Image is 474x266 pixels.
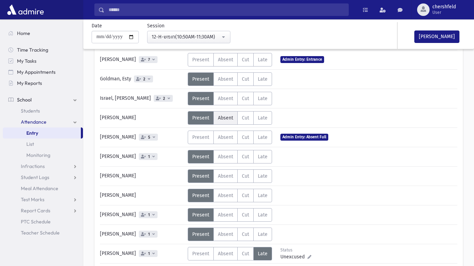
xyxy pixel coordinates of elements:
[192,115,209,121] span: Present
[3,205,83,216] a: Report Cards
[3,94,83,105] a: School
[192,96,209,101] span: Present
[21,174,49,180] span: Student Logs
[3,66,83,78] a: My Appointments
[6,3,45,17] img: AdmirePro
[21,207,50,214] span: Report Cards
[258,231,268,237] span: Late
[92,22,102,29] label: Date
[21,196,44,203] span: Test Marks
[3,55,83,66] a: My Tasks
[218,134,233,140] span: Absent
[218,154,233,160] span: Absent
[96,92,188,105] div: Israel, [PERSON_NAME]
[17,47,48,53] span: Time Tracking
[192,212,209,218] span: Present
[17,58,36,64] span: My Tasks
[192,76,209,82] span: Present
[258,212,268,218] span: Late
[17,97,32,103] span: School
[188,53,272,66] div: AttTypes
[96,247,188,260] div: [PERSON_NAME]
[258,193,268,198] span: Late
[414,30,459,43] button: [PERSON_NAME]
[21,185,58,192] span: Meal Attendance
[188,92,272,105] div: AttTypes
[3,150,83,161] a: Monitoring
[26,130,38,136] span: Entry
[242,154,249,160] span: Cut
[192,231,209,237] span: Present
[96,131,188,144] div: [PERSON_NAME]
[147,57,151,62] span: 7
[258,57,268,63] span: Late
[17,30,30,36] span: Home
[3,127,81,139] a: Entry
[192,154,209,160] span: Present
[188,228,272,241] div: AttTypes
[242,57,249,63] span: Cut
[21,108,40,114] span: Students
[17,69,56,75] span: My Appointments
[3,227,83,238] a: Teacher Schedule
[3,216,83,227] a: PTC Schedule
[3,44,83,55] a: Time Tracking
[188,150,272,163] div: AttTypes
[258,115,268,121] span: Late
[147,135,152,140] span: 5
[192,134,209,140] span: Present
[3,116,83,127] a: Attendance
[21,230,60,236] span: Teacher Schedule
[242,115,249,121] span: Cut
[218,212,233,218] span: Absent
[147,154,151,159] span: 1
[17,80,42,86] span: My Reports
[432,4,456,10] span: chershfeld
[21,163,45,169] span: Infractions
[218,173,233,179] span: Absent
[258,134,268,140] span: Late
[3,172,83,183] a: Student Logs
[152,33,220,41] div: 12-H-חומש(10:50AM-11:30AM)
[218,76,233,82] span: Absent
[188,72,272,86] div: AttTypes
[188,111,272,125] div: AttTypes
[242,231,249,237] span: Cut
[218,115,233,121] span: Absent
[192,173,209,179] span: Present
[258,76,268,82] span: Late
[242,212,249,218] span: Cut
[96,72,188,86] div: Goldman, Esty
[3,194,83,205] a: Test Marks
[192,57,209,63] span: Present
[242,173,249,179] span: Cut
[3,183,83,194] a: Meal Attendance
[218,231,233,237] span: Absent
[96,208,188,222] div: [PERSON_NAME]
[258,96,268,101] span: Late
[3,161,83,172] a: Infractions
[242,76,249,82] span: Cut
[258,154,268,160] span: Late
[26,152,50,158] span: Monitoring
[188,247,272,260] div: AttTypes
[258,173,268,179] span: Late
[147,213,151,217] span: 1
[96,169,188,183] div: [PERSON_NAME]
[280,56,324,63] span: Admin Entry: Entrance
[192,193,209,198] span: Present
[188,208,272,222] div: AttTypes
[188,131,272,144] div: AttTypes
[96,228,188,241] div: [PERSON_NAME]
[26,141,34,147] span: List
[142,77,147,81] span: 2
[96,53,188,66] div: [PERSON_NAME]
[147,22,164,29] label: Session
[242,193,249,198] span: Cut
[96,189,188,202] div: [PERSON_NAME]
[147,251,151,256] span: 1
[3,139,83,150] a: List
[147,31,230,43] button: 12-H-חומש(10:50AM-11:30AM)
[242,96,249,101] span: Cut
[21,119,46,125] span: Attendance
